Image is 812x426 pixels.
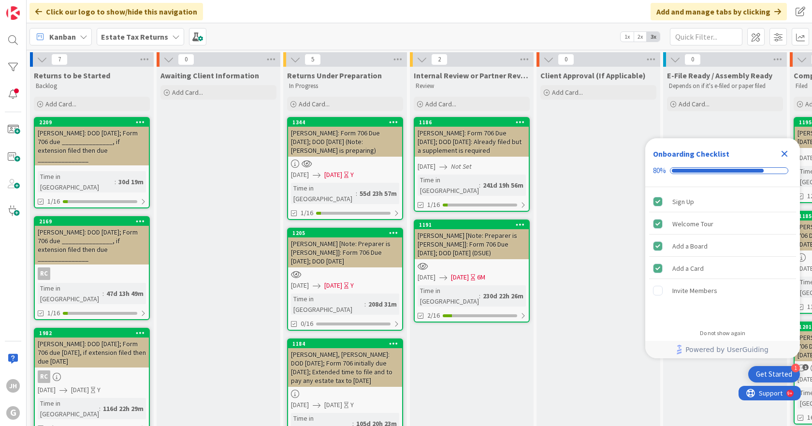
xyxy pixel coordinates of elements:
[672,285,717,296] div: Invite Members
[47,308,60,318] span: 1/16
[649,258,796,279] div: Add a Card is complete.
[35,118,149,127] div: 2209
[304,54,321,65] span: 5
[38,171,115,192] div: Time in [GEOGRAPHIC_DATA]
[364,299,366,309] span: :
[350,400,354,410] div: Y
[35,118,149,165] div: 2209[PERSON_NAME]: DOD [DATE]; Form 706 due _______________, if extension filed then due ________...
[35,338,149,367] div: [PERSON_NAME]: DOD [DATE]; Form 706 due [DATE], if extension filed then due [DATE]
[418,285,479,307] div: Time in [GEOGRAPHIC_DATA]
[748,366,800,382] div: Open Get Started checklist, remaining modules: 1
[621,32,634,42] span: 1x
[39,119,149,126] div: 2209
[366,299,399,309] div: 208d 31m
[34,71,110,80] span: Returns to be Started
[451,162,472,171] i: Not Set
[38,370,50,383] div: RC
[645,187,800,323] div: Checklist items
[49,4,54,12] div: 9+
[427,200,440,210] span: 1/16
[301,208,313,218] span: 1/16
[414,71,530,80] span: Internal Review or Partner Review
[49,31,76,43] span: Kanban
[51,54,68,65] span: 7
[6,6,20,20] img: Visit kanbanzone.com
[653,166,792,175] div: Checklist progress: 80%
[480,180,526,191] div: 241d 19h 56m
[791,364,800,372] div: 1
[649,191,796,212] div: Sign Up is complete.
[667,71,772,80] span: E-File Ready / Assembly Ready
[101,32,168,42] b: Estate Tax Returns
[47,196,60,206] span: 1/16
[35,127,149,165] div: [PERSON_NAME]: DOD [DATE]; Form 706 due _______________, if extension filed then due _______________
[20,1,44,13] span: Support
[301,319,313,329] span: 0/16
[672,218,713,230] div: Welcome Tour
[451,272,469,282] span: [DATE]
[38,267,50,280] div: RC
[160,71,259,80] span: Awaiting Client Information
[653,166,666,175] div: 80%
[427,310,440,321] span: 2/16
[324,280,342,291] span: [DATE]
[104,288,146,299] div: 47d 13h 49m
[324,400,342,410] span: [DATE]
[649,280,796,301] div: Invite Members is incomplete.
[645,138,800,358] div: Checklist Container
[649,235,796,257] div: Add a Board is complete.
[415,220,529,259] div: 1191[PERSON_NAME] [Note: Preparer is [PERSON_NAME]]: Form 706 Due [DATE]; DOD [DATE] (DSUE)
[419,119,529,126] div: 1186
[685,344,768,355] span: Powered by UserGuiding
[669,82,781,90] p: Depends on if it's e-filed or paper filed
[38,283,102,304] div: Time in [GEOGRAPHIC_DATA]
[415,220,529,229] div: 1191
[288,127,402,157] div: [PERSON_NAME]: Form 706 Due [DATE]; DOD [DATE] (Note: [PERSON_NAME] is preparing)
[35,267,149,280] div: RC
[479,291,480,301] span: :
[634,32,647,42] span: 2x
[558,54,574,65] span: 0
[39,218,149,225] div: 2169
[480,291,526,301] div: 230d 22h 26m
[102,288,104,299] span: :
[672,263,704,274] div: Add a Card
[35,217,149,264] div: 2169[PERSON_NAME]: DOD [DATE]; Form 706 due _______________, if extension filed then due ________...
[672,240,708,252] div: Add a Board
[288,118,402,127] div: 1344
[291,294,364,315] div: Time in [GEOGRAPHIC_DATA]
[700,329,745,337] div: Do not show again
[357,188,399,199] div: 55d 23h 57m
[288,229,402,267] div: 1205[PERSON_NAME] [Note: Preparer is [PERSON_NAME]]: Form 706 Due [DATE]; DOD [DATE]
[479,180,480,191] span: :
[670,28,742,45] input: Quick Filter...
[36,82,148,90] p: Backlog
[350,280,354,291] div: Y
[172,88,203,97] span: Add Card...
[291,400,309,410] span: [DATE]
[356,188,357,199] span: :
[672,196,694,207] div: Sign Up
[477,272,485,282] div: 6M
[415,127,529,157] div: [PERSON_NAME]: Form 706 Due [DATE]; DOD [DATE]: Already filed but a supplement is required
[291,183,356,204] div: Time in [GEOGRAPHIC_DATA]
[650,341,795,358] a: Powered by UserGuiding
[35,370,149,383] div: RC
[288,339,402,387] div: 1184[PERSON_NAME], [PERSON_NAME]: DOD [DATE]; Form 706 initially due [DATE]; Extended time to fil...
[97,385,101,395] div: Y
[292,119,402,126] div: 1344
[647,32,660,42] span: 3x
[418,175,479,196] div: Time in [GEOGRAPHIC_DATA]
[684,54,701,65] span: 0
[288,237,402,267] div: [PERSON_NAME] [Note: Preparer is [PERSON_NAME]]: Form 706 Due [DATE]; DOD [DATE]
[653,148,729,160] div: Onboarding Checklist
[71,385,89,395] span: [DATE]
[115,176,116,187] span: :
[35,226,149,264] div: [PERSON_NAME]: DOD [DATE]; Form 706 due _______________, if extension filed then due _______________
[288,118,402,157] div: 1344[PERSON_NAME]: Form 706 Due [DATE]; DOD [DATE] (Note: [PERSON_NAME] is preparing)
[415,118,529,127] div: 1186
[416,82,528,90] p: Review
[552,88,583,97] span: Add Card...
[287,71,382,80] span: Returns Under Preparation
[35,217,149,226] div: 2169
